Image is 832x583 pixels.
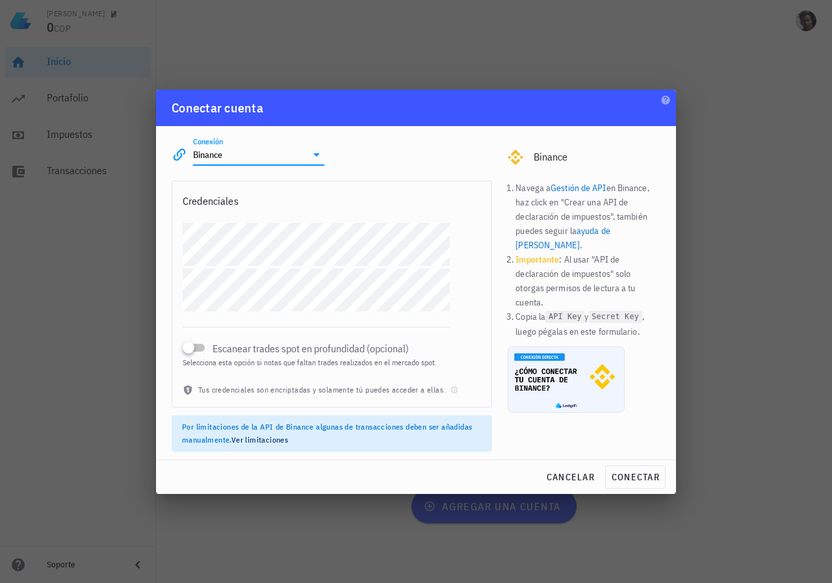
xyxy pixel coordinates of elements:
[545,311,584,323] code: API Key
[534,151,660,163] div: Binance
[515,252,660,309] li: : Al usar "API de declaración de impuestos" solo otorgas permisos de lectura a tu cuenta.
[172,97,263,118] div: Conectar cuenta
[541,465,600,489] button: cancelar
[515,309,660,339] li: Copia la y , luego pégalas en este formulario.
[182,421,482,447] div: Por limitaciones de la API de Binance algunas de transacciones deben ser añadidas manualmente.
[193,144,306,165] input: Seleccionar una conexión
[515,181,660,252] li: Navega a en Binance, haz click en "Crear una API de declaración de impuestos", también puedes seg...
[193,136,223,146] label: Conexión
[231,435,288,445] a: Ver limitaciones
[183,192,239,210] div: Credenciales
[515,253,559,265] b: Importante
[605,465,666,489] button: conectar
[546,471,595,483] span: cancelar
[589,311,642,323] code: Secret Key
[183,359,450,367] div: Selecciona esta opción si notas que faltan trades realizados en el mercado spot.
[515,225,610,251] a: ayuda de [PERSON_NAME]
[611,471,660,483] span: conectar
[172,383,491,407] div: Tus credenciales son encriptadas y solamente tú puedes acceder a ellas.
[551,182,606,194] a: Gestión de API
[213,342,450,355] label: Escanear trades spot en profundidad (opcional)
